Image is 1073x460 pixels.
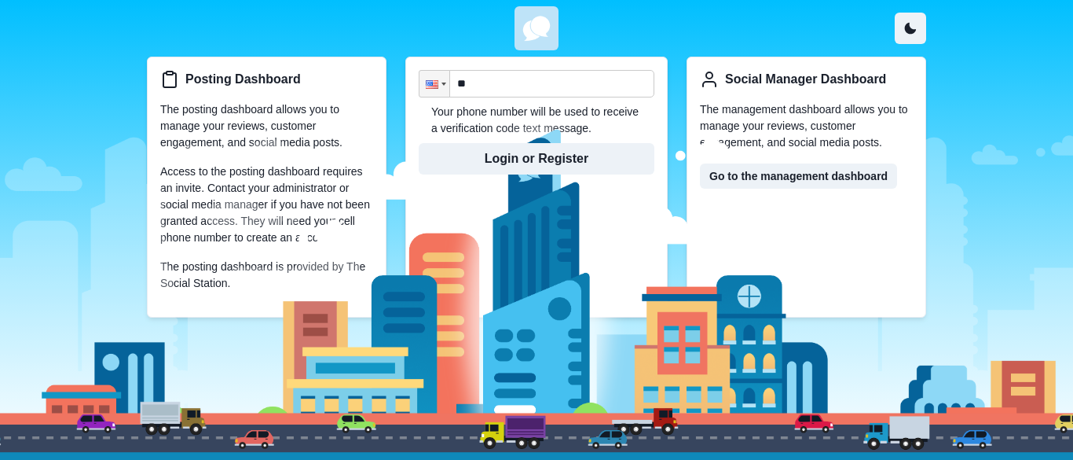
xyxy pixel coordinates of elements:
h5: Posting Dashboard [185,72,301,86]
h5: Social Manager Dashboard [725,72,886,86]
a: Go to the management dashboard [700,164,897,189]
button: Toggle Mode [895,13,926,44]
div: United States: + 1 [419,71,449,97]
img: u8dYElcwoIgCIIgCIIgCIIgCIIgCIIgCIIgCIIgCIIgCIIgCIIgCIIgCIIgCIIgCIKgBfgfhTKg+uHK8RYAAAAASUVORK5CYII= [518,9,555,47]
button: Login or Register [419,143,654,175]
